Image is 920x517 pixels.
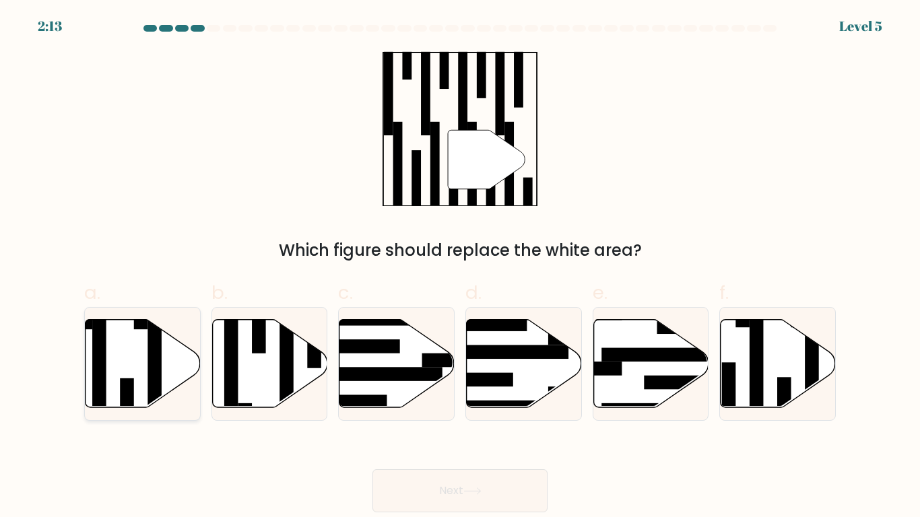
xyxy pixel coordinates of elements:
[211,279,228,306] span: b.
[839,16,882,36] div: Level 5
[465,279,482,306] span: d.
[372,469,548,512] button: Next
[593,279,607,306] span: e.
[38,16,62,36] div: 2:13
[92,238,828,263] div: Which figure should replace the white area?
[84,279,100,306] span: a.
[448,130,525,189] g: "
[719,279,729,306] span: f.
[338,279,353,306] span: c.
